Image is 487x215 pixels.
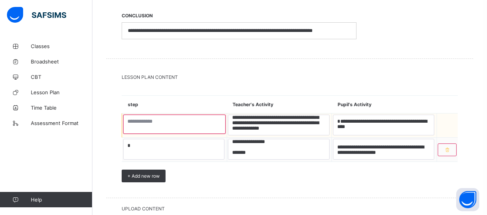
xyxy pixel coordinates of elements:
span: UPLOAD CONTENT [122,206,458,212]
th: step [122,96,227,113]
span: LESSON PLAN CONTENT [122,74,458,80]
span: Help [31,197,92,203]
span: Classes [31,43,92,49]
img: safsims [7,7,66,23]
span: + Add new row [127,173,160,179]
span: CONCLUSION [122,9,356,22]
span: CBT [31,74,92,80]
span: Lesson Plan [31,89,92,95]
span: Broadsheet [31,58,92,65]
button: Open asap [456,188,479,211]
span: Time Table [31,105,92,111]
th: Pupil's Activity [332,96,437,113]
span: Assessment Format [31,120,92,126]
th: Teacher's Activity [227,96,332,113]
